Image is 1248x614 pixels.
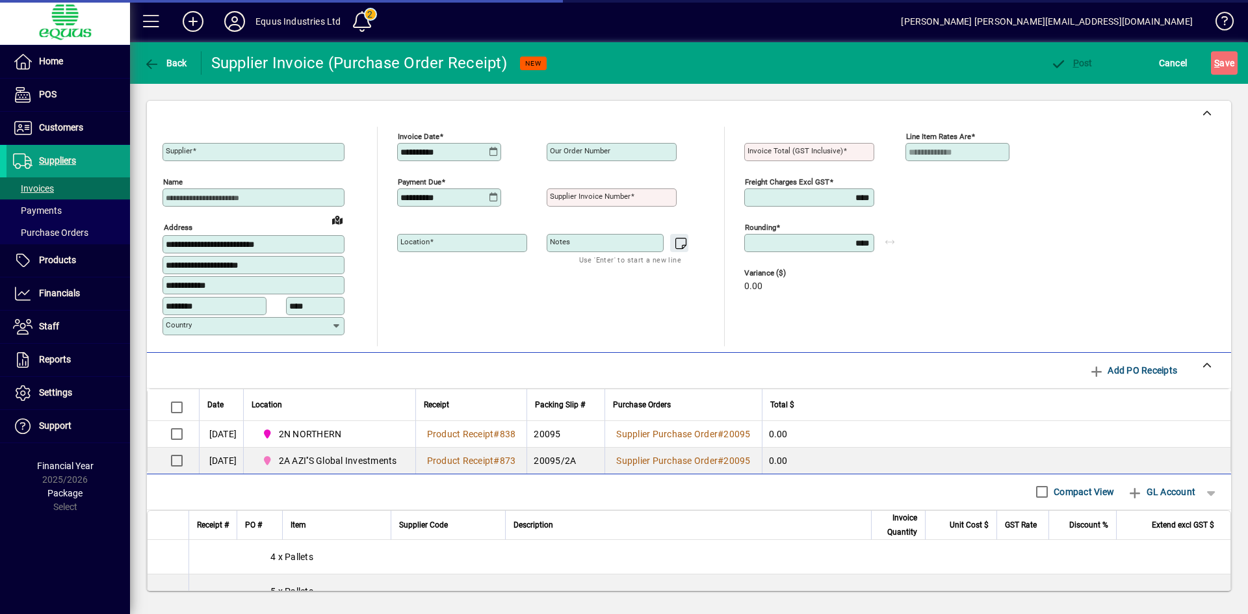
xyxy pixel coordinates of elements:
span: Back [144,58,187,68]
a: Product Receipt#873 [422,454,521,468]
span: Invoices [13,183,54,194]
div: Date [207,398,235,412]
a: POS [6,79,130,111]
span: GST Rate [1005,518,1037,532]
span: Staff [39,321,59,331]
span: Product Receipt [427,455,494,466]
span: P [1073,58,1079,68]
span: Reports [39,354,71,365]
mat-label: Freight charges excl GST [745,177,829,186]
span: Purchase Orders [13,227,88,238]
span: PO # [245,518,262,532]
span: 2N NORTHERN [279,428,342,441]
span: Supplier Code [399,518,448,532]
span: Variance ($) [744,269,822,277]
div: Total $ [770,398,1215,412]
span: Home [39,56,63,66]
a: Home [6,45,130,78]
a: Knowledge Base [1206,3,1232,45]
span: Date [207,398,224,412]
mat-label: Invoice Total (GST inclusive) [747,146,843,155]
a: Support [6,410,130,442]
mat-label: Invoice date [398,132,439,141]
span: Package [47,488,83,498]
mat-hint: Use 'Enter' to start a new line [579,252,681,267]
span: Financial Year [37,461,94,471]
a: Payments [6,199,130,222]
span: 2A AZI''S Global Investments [257,453,402,468]
span: POS [39,89,57,99]
mat-label: Notes [550,237,570,246]
div: Supplier Invoice (Purchase Order Receipt) [211,53,507,73]
span: Packing Slip # [535,398,585,412]
a: Purchase Orders [6,222,130,244]
mat-label: Name [163,177,183,186]
span: Receipt # [197,518,229,532]
span: Add PO Receipts [1089,360,1177,381]
span: 838 [500,429,516,439]
a: View on map [327,209,348,230]
a: Customers [6,112,130,144]
span: # [493,455,499,466]
a: Reports [6,344,130,376]
span: Item [291,518,306,532]
span: [DATE] [209,454,237,467]
div: 4 x Pallets [189,540,1230,574]
span: Supplier Purchase Order [616,455,718,466]
mat-label: Supplier invoice number [550,192,630,201]
div: Receipt [424,398,519,412]
button: Add [172,10,214,33]
button: Profile [214,10,255,33]
label: Compact View [1051,485,1114,498]
span: Cancel [1159,53,1188,73]
app-page-header-button: Back [130,51,201,75]
button: Save [1211,51,1238,75]
span: Total $ [770,398,794,412]
td: 20095/2A [526,448,604,474]
button: Back [140,51,190,75]
button: Post [1047,51,1096,75]
span: ave [1214,53,1234,73]
mat-label: Location [400,237,430,246]
td: 20095 [526,421,604,448]
span: Support [39,420,71,431]
a: Product Receipt#838 [422,427,521,441]
button: GL Account [1121,480,1202,504]
span: 873 [500,455,516,466]
span: Purchase Orders [613,398,671,412]
span: S [1214,58,1219,68]
mat-label: Payment due [398,177,441,186]
div: Packing Slip # [535,398,597,412]
a: Invoices [6,177,130,199]
span: Location [252,398,282,412]
span: Payments [13,205,62,216]
mat-label: Country [166,320,192,329]
span: 20095 [723,429,750,439]
span: Settings [39,387,72,398]
div: 5 x Pallets [189,574,1230,608]
span: 2A AZI''S Global Investments [279,454,397,467]
mat-label: Supplier [166,146,192,155]
span: Discount % [1069,518,1108,532]
span: Financials [39,288,80,298]
span: Receipt [424,398,449,412]
span: GL Account [1127,481,1195,502]
span: # [493,429,499,439]
div: Equus Industries Ltd [255,11,341,32]
span: Unit Cost $ [950,518,989,532]
span: [DATE] [209,428,237,441]
button: Add PO Receipts [1084,359,1182,382]
a: Financials [6,277,130,310]
span: 2N NORTHERN [257,426,402,442]
span: 20095 [723,455,750,466]
span: Invoice Quantity [879,511,917,539]
span: Customers [39,122,83,133]
span: Product Receipt [427,429,494,439]
button: Cancel [1156,51,1191,75]
div: [PERSON_NAME] [PERSON_NAME][EMAIL_ADDRESS][DOMAIN_NAME] [901,11,1193,32]
span: # [718,429,723,439]
mat-label: Our order number [550,146,610,155]
span: Products [39,255,76,265]
mat-label: Line item rates are [906,132,971,141]
span: # [718,455,723,466]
